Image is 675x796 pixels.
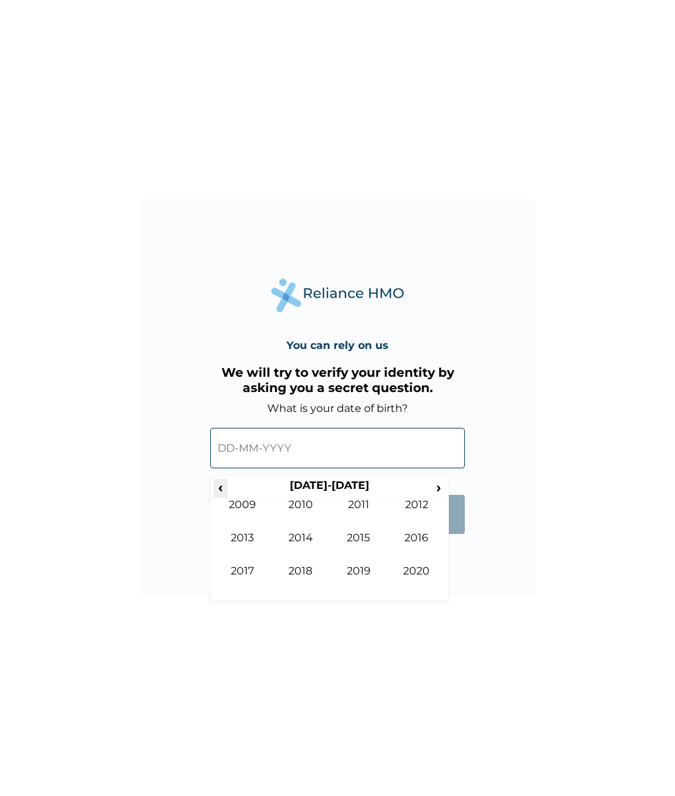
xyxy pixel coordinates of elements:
th: [DATE]-[DATE] [227,479,431,497]
img: Reliance Health's Logo [271,279,404,312]
h4: You can rely on us [286,339,389,352]
h3: We will try to verify your identity by asking you a secret question. [210,365,465,395]
input: DD-MM-YYYY [210,428,465,468]
td: 2012 [388,498,446,531]
td: 2018 [272,564,330,598]
td: 2015 [330,531,388,564]
td: 2017 [214,564,272,598]
td: 2011 [330,498,388,531]
label: What is your date of birth? [267,402,408,415]
td: 2020 [388,564,446,598]
span: › [432,479,446,496]
span: ‹ [214,479,227,496]
td: 2010 [272,498,330,531]
td: 2013 [214,531,272,564]
td: 2016 [388,531,446,564]
td: 2019 [330,564,388,598]
td: 2014 [272,531,330,564]
td: 2009 [214,498,272,531]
